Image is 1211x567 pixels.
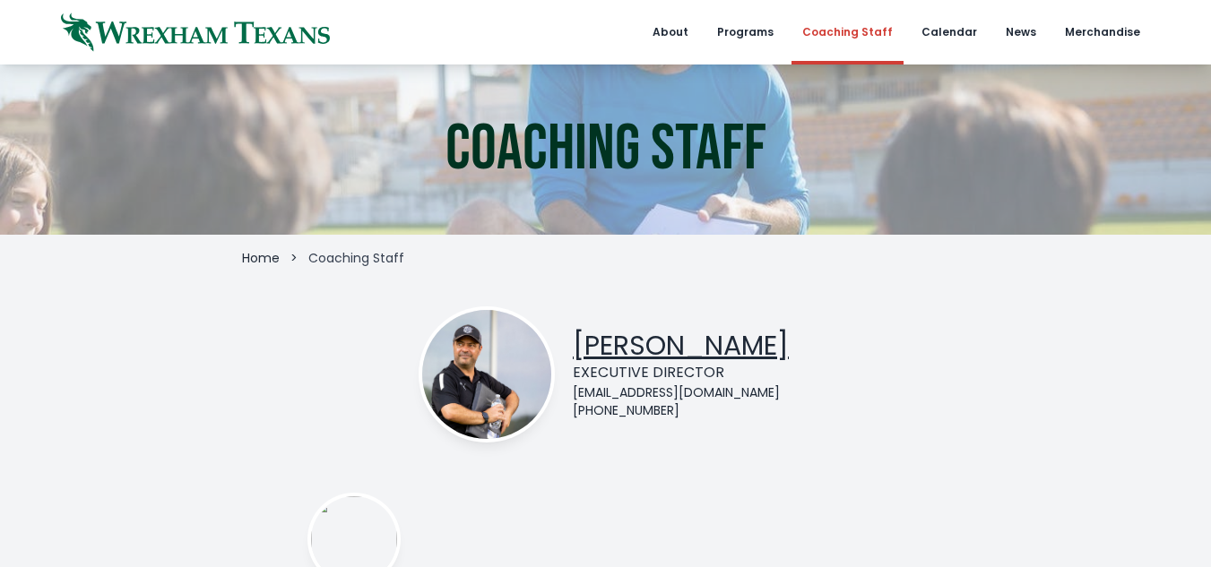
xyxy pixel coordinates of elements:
[242,249,280,267] a: Home
[573,326,789,365] a: [PERSON_NAME]
[573,362,789,383] div: Executive Director
[573,383,789,401] div: [EMAIL_ADDRESS][DOMAIN_NAME]
[290,249,298,267] li: >
[573,401,789,419] div: [PHONE_NUMBER]
[445,117,766,182] h1: Coaching Staff
[422,310,551,439] img: ctm-bio.jpg
[308,249,404,267] span: Coaching Staff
